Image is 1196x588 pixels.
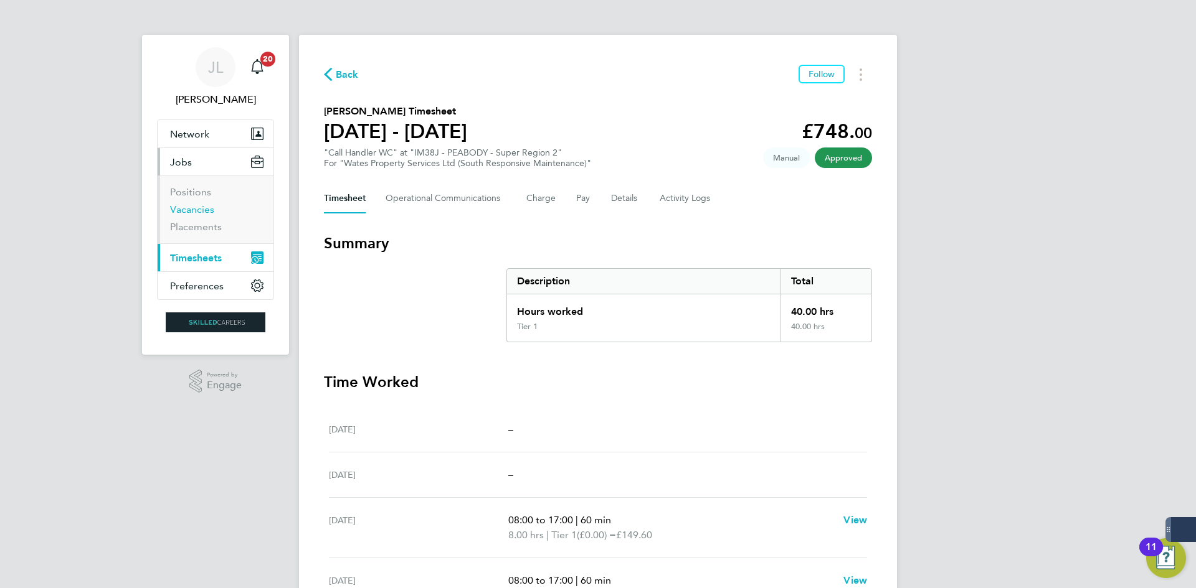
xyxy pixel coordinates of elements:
div: [DATE] [329,422,508,437]
button: Timesheets [158,244,273,271]
span: View [843,574,867,586]
nav: Main navigation [142,35,289,355]
button: Pay [576,184,591,213]
div: Tier 1 [517,322,538,332]
a: JL[PERSON_NAME] [157,47,274,107]
span: | [576,514,578,526]
h3: Summary [324,233,872,253]
div: For "Wates Property Services Ltd (South Responsive Maintenance)" [324,158,591,169]
button: Open Resource Center, 11 new notifications [1146,538,1186,578]
span: 08:00 to 17:00 [508,514,573,526]
span: 60 min [581,574,611,586]
button: Charge [526,184,556,213]
span: This timesheet has been approved. [815,147,872,168]
img: skilledcareers-logo-retina.png [166,312,265,332]
span: 8.00 hrs [508,529,544,541]
h1: [DATE] - [DATE] [324,119,467,144]
a: Vacancies [170,203,214,215]
span: Jobs [170,156,192,168]
div: Total [781,269,871,294]
span: Engage [207,380,242,391]
span: Back [336,67,359,82]
button: Follow [799,65,845,83]
div: 11 [1146,547,1157,563]
span: Powered by [207,370,242,380]
span: 08:00 to 17:00 [508,574,573,586]
div: 40.00 hrs [781,322,871,342]
span: 60 min [581,514,611,526]
a: 20 [245,47,270,87]
span: – [508,423,513,435]
button: Preferences [158,272,273,299]
span: Timesheets [170,252,222,264]
span: Tier 1 [551,528,577,543]
div: [DATE] [329,513,508,543]
h2: [PERSON_NAME] Timesheet [324,104,467,119]
span: Network [170,128,209,140]
span: Follow [809,68,835,80]
span: £149.60 [616,529,652,541]
span: | [576,574,578,586]
button: Jobs [158,148,273,175]
a: View [843,513,867,528]
span: Joe Laws [157,92,274,107]
a: Positions [170,186,211,198]
div: Hours worked [507,294,781,322]
button: Activity Logs [660,184,712,213]
span: JL [208,59,223,75]
button: Operational Communications [386,184,506,213]
span: 20 [260,52,275,67]
span: View [843,514,867,526]
span: This timesheet was manually created. [763,147,810,168]
span: – [508,469,513,480]
a: Powered byEngage [189,370,242,393]
button: Details [611,184,640,213]
span: (£0.00) = [577,529,616,541]
a: Go to home page [157,312,274,332]
a: View [843,573,867,588]
span: 00 [855,124,872,142]
div: "Call Handler WC" at "IM38J - PEABODY - Super Region 2" [324,147,591,169]
button: Timesheet [324,184,366,213]
div: Jobs [158,175,273,243]
button: Timesheets Menu [850,65,872,84]
h3: Time Worked [324,372,872,392]
app-decimal: £748. [802,119,872,143]
div: Summary [506,268,872,342]
div: 40.00 hrs [781,294,871,322]
a: Placements [170,221,222,233]
span: Preferences [170,280,224,292]
button: Back [324,67,359,82]
span: | [546,529,549,541]
div: Description [507,269,781,294]
button: Network [158,120,273,147]
div: [DATE] [329,467,508,482]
